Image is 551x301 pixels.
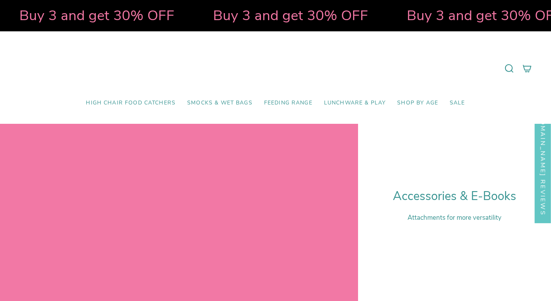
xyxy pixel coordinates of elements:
[324,100,386,106] span: Lunchware & Play
[209,43,342,94] a: Mumma’s Little Helpers
[264,100,312,106] span: Feeding Range
[187,100,252,106] span: Smocks & Wet Bags
[393,189,516,204] h1: Accessories & E-Books
[86,100,176,106] span: High Chair Food Catchers
[393,213,516,222] p: Attachments for more versatility
[258,94,318,112] a: Feeding Range
[391,94,444,112] a: Shop by Age
[80,94,181,112] a: High Chair Food Catchers
[450,100,465,106] span: SALE
[190,6,345,25] strong: Buy 3 and get 30% OFF
[318,94,391,112] a: Lunchware & Play
[444,94,471,112] a: SALE
[397,100,438,106] span: Shop by Age
[535,94,551,223] div: Click to open Judge.me floating reviews tab
[181,94,258,112] a: Smocks & Wet Bags
[384,6,539,25] strong: Buy 3 and get 30% OFF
